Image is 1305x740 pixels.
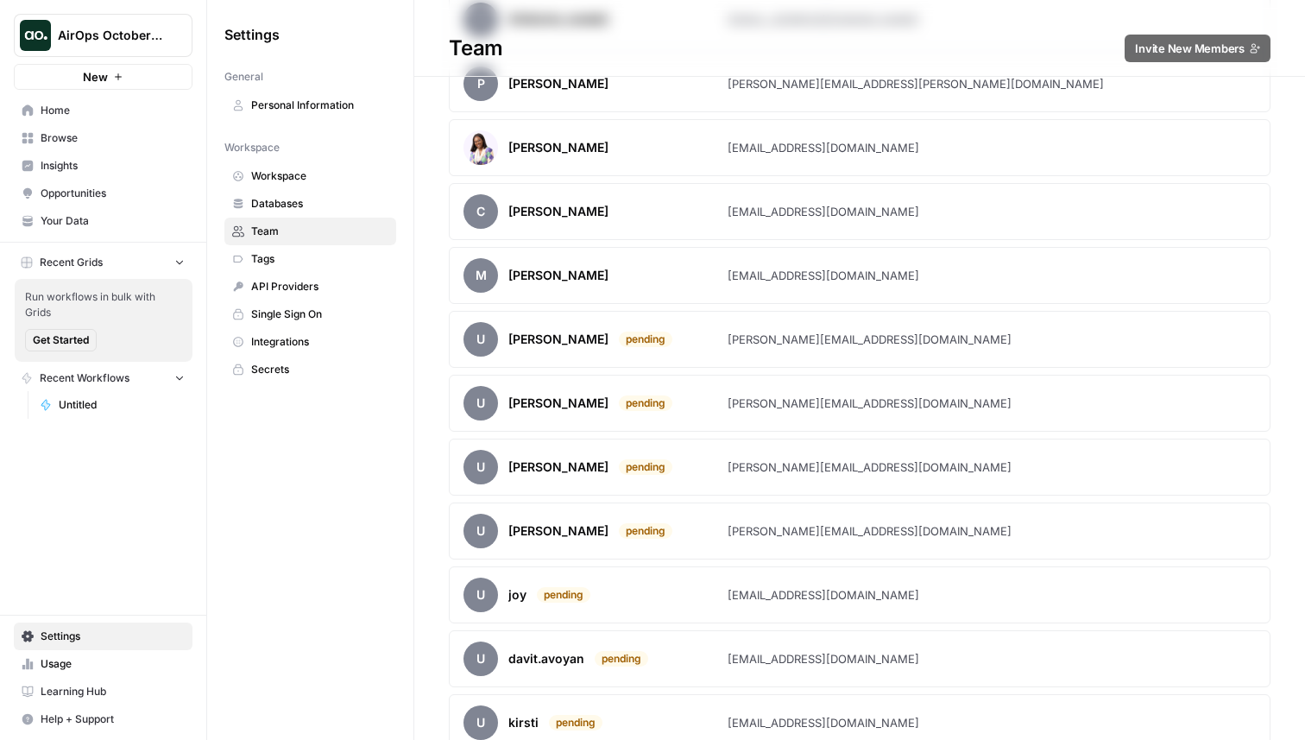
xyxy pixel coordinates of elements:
[41,712,185,727] span: Help + Support
[463,450,498,484] span: u
[463,705,498,740] span: u
[224,245,396,273] a: Tags
[251,307,388,322] span: Single Sign On
[463,66,498,101] span: P
[224,162,396,190] a: Workspace
[224,356,396,383] a: Secrets
[463,386,498,421] span: u
[728,586,919,604] div: [EMAIL_ADDRESS][DOMAIN_NAME]
[728,203,919,220] div: [EMAIL_ADDRESS][DOMAIN_NAME]
[41,656,185,672] span: Usage
[508,650,584,667] div: davit.avoyan
[251,224,388,239] span: Team
[1135,40,1245,57] span: Invite New Members
[224,190,396,218] a: Databases
[595,651,648,667] div: pending
[59,397,185,413] span: Untitled
[14,705,192,733] button: Help + Support
[14,365,192,391] button: Recent Workflows
[251,251,388,267] span: Tags
[224,300,396,328] a: Single Sign On
[1125,35,1270,62] button: Invite New Members
[41,158,185,174] span: Insights
[224,328,396,356] a: Integrations
[728,267,919,284] div: [EMAIL_ADDRESS][DOMAIN_NAME]
[728,650,919,667] div: [EMAIL_ADDRESS][DOMAIN_NAME]
[619,459,672,475] div: pending
[508,395,608,412] div: [PERSON_NAME]
[224,140,280,155] span: Workspace
[224,218,396,245] a: Team
[224,92,396,119] a: Personal Information
[463,642,498,676] span: u
[508,459,608,476] div: [PERSON_NAME]
[728,395,1012,412] div: [PERSON_NAME][EMAIL_ADDRESS][DOMAIN_NAME]
[25,289,182,320] span: Run workflows in bulk with Grids
[619,395,672,411] div: pending
[58,27,162,44] span: AirOps October Cohort
[33,332,89,348] span: Get Started
[728,714,919,731] div: [EMAIL_ADDRESS][DOMAIN_NAME]
[41,130,185,146] span: Browse
[728,522,1012,540] div: [PERSON_NAME][EMAIL_ADDRESS][DOMAIN_NAME]
[251,279,388,294] span: API Providers
[508,139,608,156] div: [PERSON_NAME]
[14,152,192,180] a: Insights
[463,578,498,612] span: u
[41,684,185,699] span: Learning Hub
[14,250,192,275] button: Recent Grids
[224,273,396,300] a: API Providers
[14,650,192,678] a: Usage
[463,322,498,357] span: u
[224,69,263,85] span: General
[25,329,97,351] button: Get Started
[508,714,539,731] div: kirsti
[224,24,280,45] span: Settings
[251,168,388,184] span: Workspace
[728,331,1012,348] div: [PERSON_NAME][EMAIL_ADDRESS][DOMAIN_NAME]
[728,459,1012,476] div: [PERSON_NAME][EMAIL_ADDRESS][DOMAIN_NAME]
[251,334,388,350] span: Integrations
[508,267,608,284] div: [PERSON_NAME]
[40,255,103,270] span: Recent Grids
[463,258,498,293] span: M
[537,587,590,603] div: pending
[14,14,192,57] button: Workspace: AirOps October Cohort
[463,130,498,165] img: avatar
[41,186,185,201] span: Opportunities
[41,213,185,229] span: Your Data
[508,331,608,348] div: [PERSON_NAME]
[41,629,185,644] span: Settings
[14,124,192,152] a: Browse
[251,362,388,377] span: Secrets
[40,370,129,386] span: Recent Workflows
[414,35,1305,62] div: Team
[41,103,185,118] span: Home
[14,64,192,90] button: New
[728,75,1104,92] div: [PERSON_NAME][EMAIL_ADDRESS][PERSON_NAME][DOMAIN_NAME]
[251,196,388,212] span: Databases
[619,523,672,539] div: pending
[32,391,192,419] a: Untitled
[14,97,192,124] a: Home
[463,194,498,229] span: C
[20,20,51,51] img: AirOps October Cohort Logo
[463,514,498,548] span: u
[728,139,919,156] div: [EMAIL_ADDRESS][DOMAIN_NAME]
[508,522,608,540] div: [PERSON_NAME]
[508,586,526,604] div: joy
[83,68,108,85] span: New
[251,98,388,113] span: Personal Information
[14,623,192,650] a: Settings
[508,75,608,92] div: [PERSON_NAME]
[549,715,602,731] div: pending
[14,678,192,705] a: Learning Hub
[14,180,192,207] a: Opportunities
[619,332,672,347] div: pending
[508,203,608,220] div: [PERSON_NAME]
[14,207,192,235] a: Your Data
